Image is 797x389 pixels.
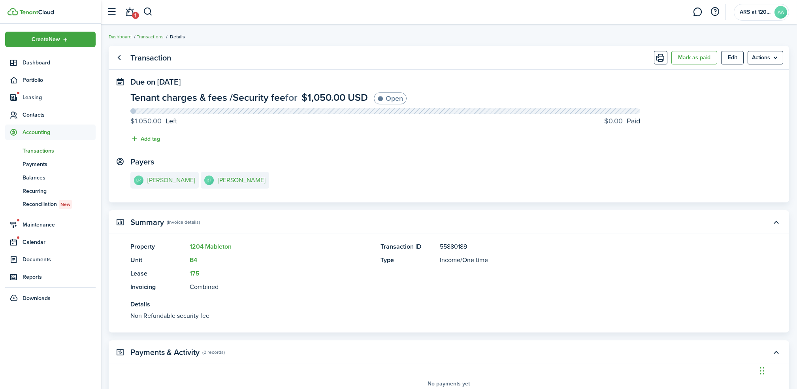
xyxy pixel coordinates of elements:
panel-main-description: / [440,255,744,265]
span: Recurring [23,187,96,195]
button: Toggle accordion [770,215,783,229]
a: B4 [190,255,197,264]
button: Open sidebar [104,4,119,19]
progress-caption-label: Paid [604,116,640,127]
avatar-text: RT [204,176,214,185]
span: Balances [23,174,96,182]
a: Messaging [690,2,705,22]
a: LR[PERSON_NAME] [130,172,199,189]
panel-main-subtitle: (0 records) [202,349,225,356]
span: Due on [DATE] [130,76,181,88]
panel-main-title: Transaction [130,53,171,62]
span: Maintenance [23,221,96,229]
button: Mark as paid [671,51,717,64]
panel-main-title: Invoicing [130,282,186,292]
panel-main-title: Unit [130,255,186,265]
panel-main-title: Payers [130,157,154,166]
span: Details [170,33,185,40]
panel-main-title: Details [130,300,744,309]
progress-caption-label: Left [130,116,177,127]
span: Leasing [23,93,96,102]
span: Income [440,255,460,264]
button: Open menu [5,32,96,47]
status: Open [374,93,407,104]
a: Recurring [5,184,96,198]
menu-btn: Actions [748,51,783,64]
span: Reports [23,273,96,281]
span: 1 [132,12,139,19]
span: Dashboard [23,59,96,67]
span: One time [462,255,488,264]
span: ARS at 1204 Mableton LLC [740,9,771,15]
span: Tenant charges & fees / Security fee [130,90,285,105]
span: Payments [23,160,96,168]
div: Drag [760,359,765,383]
avatar-text: LR [134,176,143,185]
a: ReconciliationNew [5,198,96,211]
img: TenantCloud [19,10,54,15]
span: Reconciliation [23,200,96,209]
button: Print [654,51,667,64]
a: 175 [190,269,200,278]
a: Transactions [137,33,164,40]
button: Add tag [130,134,160,144]
progress-caption-label-value: $1,050.00 [130,116,162,127]
a: 1204 Mableton [190,242,232,251]
span: Calendar [23,238,96,246]
img: TenantCloud [8,8,18,15]
a: Go back [113,51,126,64]
button: Open menu [748,51,783,64]
panel-main-description: 55880189 [440,242,744,251]
panel-main-title: Summary [130,218,164,227]
a: Payments [5,157,96,171]
avatar-text: AA [774,6,787,19]
e-details-info-title: [PERSON_NAME] [147,177,195,184]
span: Transactions [23,147,96,155]
e-details-info-title: [PERSON_NAME] [218,177,266,184]
button: Open resource center [708,5,722,19]
a: Transactions [5,144,96,157]
panel-main-title: Type [381,255,436,265]
span: Accounting [23,128,96,136]
panel-main-description: Combined [190,282,373,292]
span: Portfolio [23,76,96,84]
panel-main-subtitle: (Invoice details) [167,219,200,226]
a: Balances [5,171,96,184]
a: Notifications [122,2,138,22]
progress-caption-label-value: $0.00 [604,116,623,127]
panel-main-placeholder-title: No payments yet [428,380,470,388]
span: Create New [32,37,60,42]
a: RT[PERSON_NAME] [201,172,269,189]
span: New [60,201,70,208]
a: Reports [5,269,96,285]
iframe: Chat Widget [757,351,797,389]
button: Edit [721,51,744,64]
panel-main-title: Lease [130,269,186,278]
a: Dashboard [109,33,132,40]
button: Search [143,5,153,19]
span: Documents [23,255,96,264]
span: Downloads [23,294,51,302]
span: Contacts [23,111,96,119]
a: Dashboard [5,55,96,70]
span: $1,050.00 USD [301,90,368,105]
panel-main-title: Transaction ID [381,242,436,251]
panel-main-body: Toggle accordion [109,242,789,332]
button: Toggle accordion [770,346,783,359]
span: for [285,90,298,105]
panel-main-title: Payments & Activity [130,348,200,357]
panel-main-description: Non Refundable security fee [130,311,744,321]
panel-main-title: Property [130,242,186,251]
